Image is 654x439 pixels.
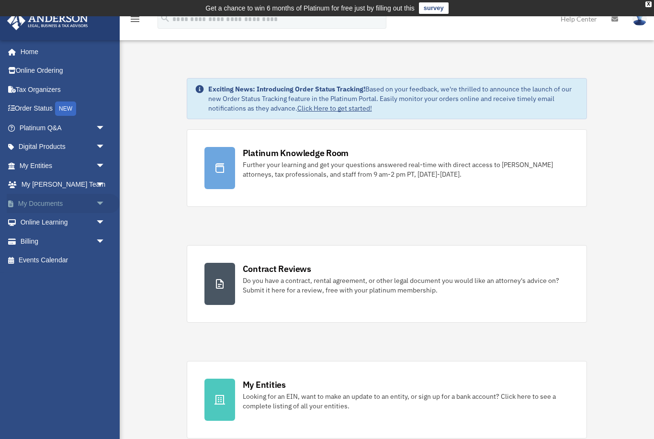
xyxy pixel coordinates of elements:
[96,118,115,138] span: arrow_drop_down
[243,276,570,295] div: Do you have a contract, rental agreement, or other legal document you would like an attorney's ad...
[7,137,120,157] a: Digital Productsarrow_drop_down
[297,104,372,113] a: Click Here to get started!
[205,2,415,14] div: Get a chance to win 6 months of Platinum for free just by filling out this
[243,392,570,411] div: Looking for an EIN, want to make an update to an entity, or sign up for a bank account? Click her...
[7,61,120,80] a: Online Ordering
[632,12,647,26] img: User Pic
[4,11,91,30] img: Anderson Advisors Platinum Portal
[243,147,349,159] div: Platinum Knowledge Room
[129,13,141,25] i: menu
[243,263,311,275] div: Contract Reviews
[187,361,587,439] a: My Entities Looking for an EIN, want to make an update to an entity, or sign up for a bank accoun...
[7,175,120,194] a: My [PERSON_NAME] Teamarrow_drop_down
[7,232,120,251] a: Billingarrow_drop_down
[7,213,120,232] a: Online Learningarrow_drop_down
[160,13,170,23] i: search
[419,2,449,14] a: survey
[7,194,120,213] a: My Documentsarrow_drop_down
[96,213,115,233] span: arrow_drop_down
[7,42,115,61] a: Home
[96,232,115,251] span: arrow_drop_down
[243,379,286,391] div: My Entities
[645,1,652,7] div: close
[208,84,579,113] div: Based on your feedback, we're thrilled to announce the launch of our new Order Status Tracking fe...
[96,137,115,157] span: arrow_drop_down
[7,80,120,99] a: Tax Organizers
[96,156,115,176] span: arrow_drop_down
[208,85,365,93] strong: Exciting News: Introducing Order Status Tracking!
[243,160,570,179] div: Further your learning and get your questions answered real-time with direct access to [PERSON_NAM...
[7,118,120,137] a: Platinum Q&Aarrow_drop_down
[7,156,120,175] a: My Entitiesarrow_drop_down
[187,245,587,323] a: Contract Reviews Do you have a contract, rental agreement, or other legal document you would like...
[96,194,115,214] span: arrow_drop_down
[7,99,120,119] a: Order StatusNEW
[187,129,587,207] a: Platinum Knowledge Room Further your learning and get your questions answered real-time with dire...
[129,17,141,25] a: menu
[96,175,115,195] span: arrow_drop_down
[7,251,120,270] a: Events Calendar
[55,101,76,116] div: NEW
